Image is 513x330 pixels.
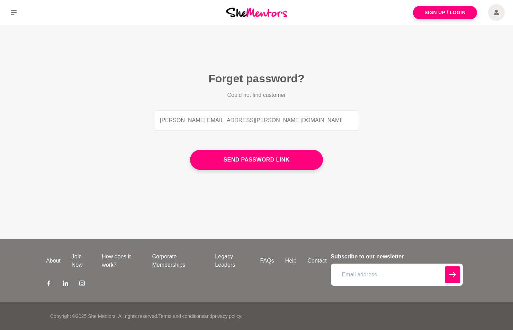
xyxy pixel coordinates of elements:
[50,313,117,320] p: Copyright © 2025 She Mentors .
[96,253,146,269] a: How does it work?
[40,257,66,265] a: About
[331,253,463,261] h4: Subscribe to our newsletter
[255,257,280,265] a: FAQs
[209,253,254,269] a: Legacy Leaders
[118,313,242,320] p: All rights reserved. and .
[66,253,96,269] a: Join Now
[46,280,52,288] a: Facebook
[146,253,209,269] a: Corporate Memberships
[154,110,359,130] input: Email address
[302,257,332,265] a: Contact
[63,280,68,288] a: LinkedIn
[79,280,85,288] a: Instagram
[154,72,359,85] h2: Forget password?
[158,313,204,319] a: Terms and conditions
[413,6,477,19] a: Sign Up / Login
[331,264,463,286] input: Email address
[190,91,323,99] p: Could not find customer
[280,257,302,265] a: Help
[226,8,287,17] img: She Mentors Logo
[212,313,241,319] a: privacy policy
[190,150,323,170] button: Send password link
